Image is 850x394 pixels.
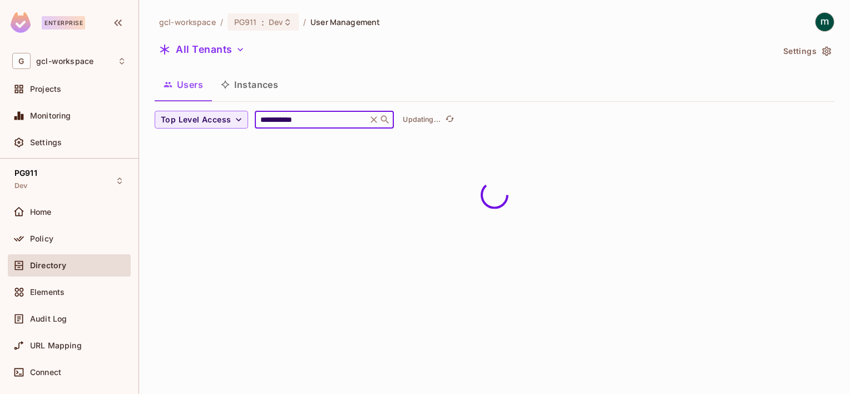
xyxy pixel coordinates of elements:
[303,17,306,27] li: /
[220,17,223,27] li: /
[155,41,249,58] button: All Tenants
[445,114,454,125] span: refresh
[161,113,231,127] span: Top Level Access
[779,42,834,60] button: Settings
[42,16,85,29] div: Enterprise
[30,138,62,147] span: Settings
[155,71,212,98] button: Users
[441,113,456,126] span: Click to refresh data
[11,12,31,33] img: SReyMgAAAABJRU5ErkJggg==
[30,85,61,93] span: Projects
[816,13,834,31] img: mathieu h
[30,208,52,216] span: Home
[30,288,65,297] span: Elements
[234,17,257,27] span: PG911
[14,169,37,178] span: PG911
[212,71,287,98] button: Instances
[159,17,216,27] span: the active workspace
[30,368,61,377] span: Connect
[30,261,66,270] span: Directory
[30,341,82,350] span: URL Mapping
[30,111,71,120] span: Monitoring
[261,18,265,27] span: :
[403,115,441,124] p: Updating...
[12,53,31,69] span: G
[30,314,67,323] span: Audit Log
[155,111,248,129] button: Top Level Access
[443,113,456,126] button: refresh
[14,181,27,190] span: Dev
[310,17,380,27] span: User Management
[36,57,93,66] span: Workspace: gcl-workspace
[269,17,283,27] span: Dev
[30,234,53,243] span: Policy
